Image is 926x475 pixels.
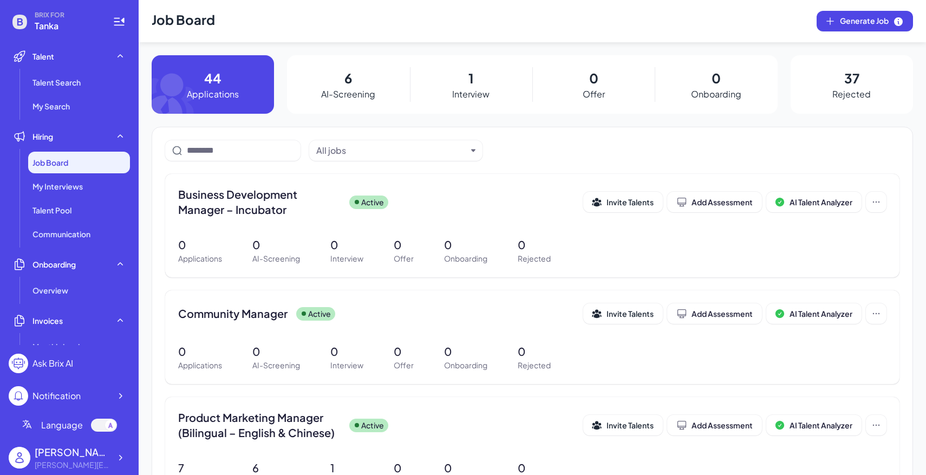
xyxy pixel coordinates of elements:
span: Product Marketing Manager (Bilingual – English & Chinese) [178,410,341,440]
span: Talent Pool [32,205,71,216]
p: Offer [394,360,414,371]
span: AI Talent Analyzer [790,197,852,207]
p: Active [308,308,331,320]
button: Invite Talents [583,415,663,435]
p: 0 [444,343,487,360]
span: Invite Talents [607,309,654,318]
span: Generate Job [840,15,904,27]
button: Invite Talents [583,192,663,212]
span: Talent Search [32,77,81,88]
div: Ask Brix AI [32,357,73,370]
p: Offer [394,253,414,264]
button: All jobs [316,144,467,157]
p: 0 [444,237,487,253]
span: Job Board [32,157,68,168]
span: Business Development Manager – Incubator [178,187,341,217]
span: Invite Talents [607,420,654,430]
span: My Search [32,101,70,112]
p: Onboarding [444,253,487,264]
div: Maggie@joinbrix.com [35,459,110,471]
p: 6 [344,68,352,88]
p: 0 [252,343,300,360]
p: Applications [178,253,222,264]
span: Tanka [35,19,100,32]
span: Invoices [32,315,63,326]
p: 37 [844,68,859,88]
p: 0 [518,237,551,253]
button: Add Assessment [667,303,762,324]
p: 0 [330,343,363,360]
div: Add Assessment [676,420,753,431]
button: AI Talent Analyzer [766,415,862,435]
p: Onboarding [691,88,741,101]
span: Monthly invoice [32,341,89,352]
p: 0 [394,237,414,253]
span: Hiring [32,131,53,142]
span: AI Talent Analyzer [790,420,852,430]
div: Add Assessment [676,308,753,319]
span: My Interviews [32,181,83,192]
button: Add Assessment [667,415,762,435]
span: Invite Talents [607,197,654,207]
span: Talent [32,51,54,62]
p: 1 [468,68,474,88]
p: AI-Screening [252,253,300,264]
p: 0 [252,237,300,253]
p: Rejected [518,360,551,371]
div: All jobs [316,144,346,157]
p: 0 [330,237,363,253]
span: Community Manager [178,306,288,321]
button: AI Talent Analyzer [766,192,862,212]
p: 0 [178,237,222,253]
p: Rejected [518,253,551,264]
p: Active [361,197,384,208]
p: AI-Screening [252,360,300,371]
p: Active [361,420,384,431]
span: Overview [32,285,68,296]
span: Language [41,419,83,432]
p: 0 [712,68,721,88]
button: Invite Talents [583,303,663,324]
p: Interview [330,253,363,264]
div: Add Assessment [676,197,753,207]
div: Notification [32,389,81,402]
span: Communication [32,229,90,239]
div: Maggie [35,445,110,459]
p: Interview [330,360,363,371]
p: AI-Screening [321,88,375,101]
p: Offer [583,88,605,101]
p: 0 [394,343,414,360]
button: Generate Job [817,11,913,31]
p: 0 [518,343,551,360]
span: AI Talent Analyzer [790,309,852,318]
button: AI Talent Analyzer [766,303,862,324]
p: Onboarding [444,360,487,371]
p: 0 [589,68,598,88]
p: Rejected [832,88,871,101]
p: 0 [178,343,222,360]
span: Onboarding [32,259,76,270]
p: Interview [452,88,490,101]
span: BRIX FOR [35,11,100,19]
img: user_logo.png [9,447,30,469]
button: Add Assessment [667,192,762,212]
p: Applications [178,360,222,371]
